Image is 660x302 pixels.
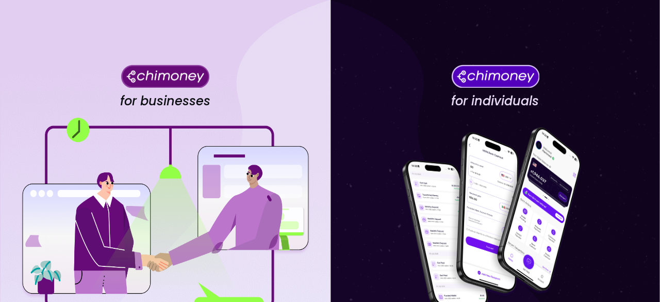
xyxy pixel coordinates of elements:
img: Chimoney for individuals [451,65,539,88]
h4: for businesses [120,93,210,109]
h4: for individuals [451,93,539,109]
img: Chimoney for businesses [121,65,209,88]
